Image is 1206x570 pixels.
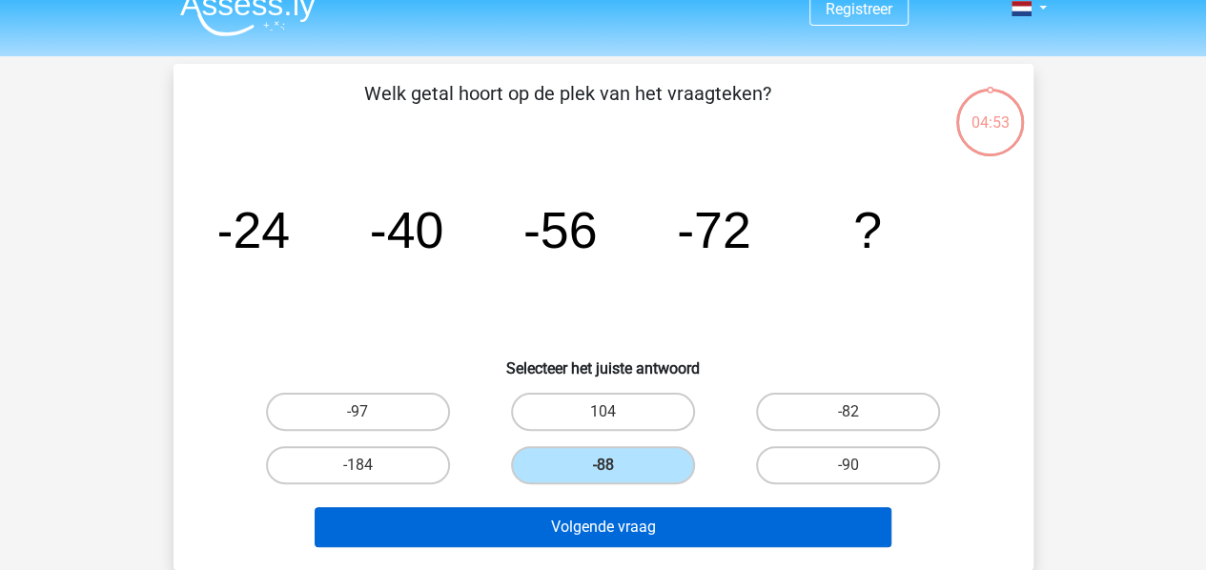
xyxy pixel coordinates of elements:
tspan: -56 [522,201,597,258]
label: -82 [756,393,940,431]
p: Welk getal hoort op de plek van het vraagteken? [204,79,931,136]
tspan: -40 [369,201,443,258]
label: 104 [511,393,695,431]
label: -97 [266,393,450,431]
h6: Selecteer het juiste antwoord [204,344,1003,377]
label: -90 [756,446,940,484]
label: -184 [266,446,450,484]
tspan: -24 [215,201,290,258]
div: 04:53 [954,87,1026,134]
label: -88 [511,446,695,484]
tspan: ? [853,201,882,258]
tspan: -72 [677,201,751,258]
button: Volgende vraag [315,507,891,547]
